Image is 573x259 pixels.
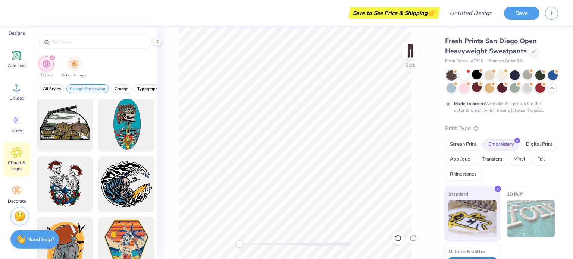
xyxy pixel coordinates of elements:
div: Foil [532,154,550,165]
img: Back [403,43,418,58]
div: filter for Clipart [39,56,54,78]
div: We make this product in this color to order, which means it takes 4 weeks. [454,100,546,114]
button: filter button [66,84,109,93]
button: filter button [40,84,64,93]
span: Metallic & Glitter [448,247,485,255]
img: 3D Puff [507,200,555,237]
button: filter button [62,56,87,78]
span: School's Logo [62,73,87,78]
span: Greek [11,127,23,133]
div: Transfers [477,154,507,165]
button: filter button [134,84,163,93]
span: Add Text [8,63,26,69]
div: Rhinestones [445,169,481,180]
img: School's Logo Image [70,60,78,68]
strong: Need help? [27,236,54,243]
span: All Styles [43,86,61,92]
button: filter button [111,84,132,93]
button: Save [504,7,539,20]
img: Standard [448,200,497,237]
div: filter for School's Logo [62,56,87,78]
span: # FP90 [471,58,483,64]
input: Untitled Design [444,6,498,20]
input: Try "Stars" [51,38,147,45]
span: 3D Puff [507,190,523,198]
div: Digital Print [521,139,557,150]
div: Applique [445,154,475,165]
button: filter button [39,56,54,78]
div: Back [406,62,415,69]
span: Designs [9,30,25,36]
img: Clipart Image [42,60,51,68]
span: Grunge Streetwear [70,86,106,92]
span: Clipart & logos [4,160,29,172]
div: Accessibility label [236,240,243,248]
span: 👉 [428,8,436,17]
strong: Made to order: [454,101,485,107]
div: Screen Print [445,139,481,150]
div: Embroidery [483,139,519,150]
span: Fresh Prints [445,58,467,64]
div: Save to See Price & Shipping [350,7,438,19]
span: Clipart [41,73,52,78]
span: Decorate [8,198,26,204]
span: Fresh Prints San Diego Open Heavyweight Sweatpants [445,37,537,56]
span: Grunge [115,86,128,92]
div: Vinyl [509,154,530,165]
span: Standard [448,190,468,198]
span: Upload [9,95,24,101]
span: Typography [137,86,160,92]
span: Minimum Order: 50 + [487,58,525,64]
div: Print Type [445,124,558,133]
